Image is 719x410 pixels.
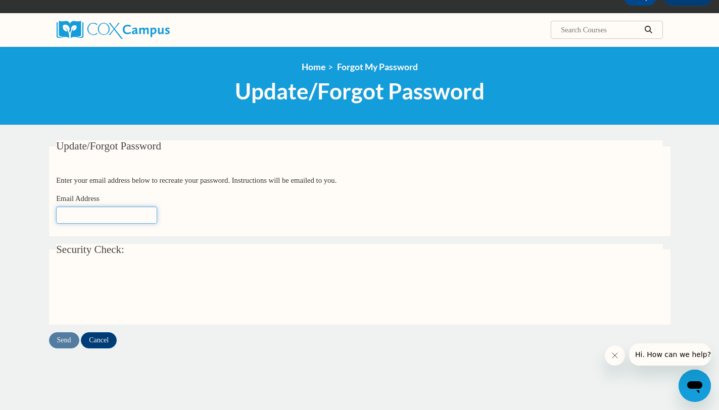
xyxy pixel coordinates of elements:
[302,62,325,72] a: Home
[560,24,641,36] input: Search Courses
[56,140,161,152] span: Update/Forgot Password
[235,78,485,105] span: Update/Forgot Password
[56,194,100,202] span: Email Address
[679,370,711,402] iframe: Button to launch messaging window
[56,243,124,255] span: Security Check:
[337,62,418,72] span: Forgot My Password
[57,21,249,39] a: Cox Campus
[56,207,157,224] input: Email
[56,273,210,312] iframe: reCAPTCHA
[605,345,625,366] iframe: Close message
[629,343,711,366] iframe: Message from company
[57,21,170,39] img: Cox Campus
[641,24,656,36] button: Search
[81,332,117,348] input: Cancel
[56,176,337,184] span: Enter your email address below to recreate your password. Instructions will be emailed to you.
